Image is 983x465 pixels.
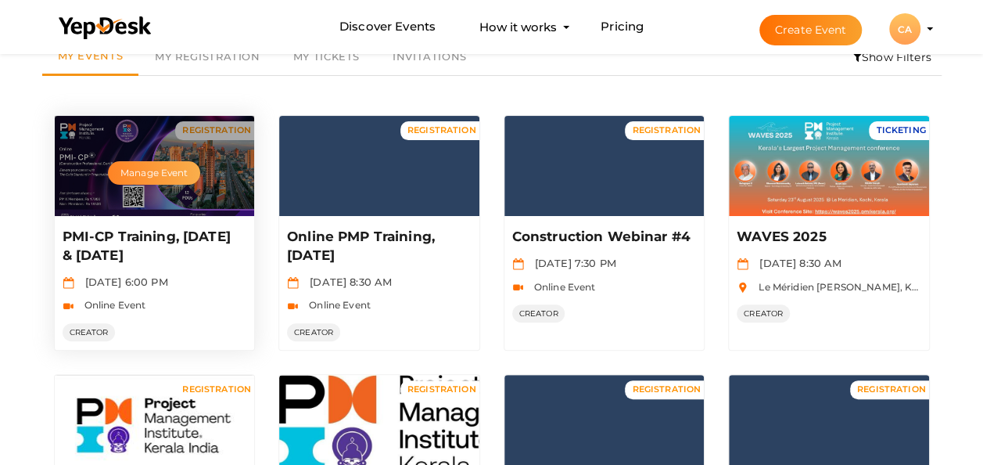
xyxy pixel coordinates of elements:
img: calendar.svg [287,277,299,289]
span: CREATOR [512,305,565,323]
profile-pic: CA [889,23,920,35]
img: video-icon.svg [512,282,524,294]
span: Online Event [526,281,596,293]
img: video-icon.svg [287,301,299,312]
a: My Events [42,39,139,76]
a: Invitations [376,39,483,75]
button: Manage Event [108,161,200,185]
button: Create Event [759,15,863,45]
button: CA [884,13,925,45]
span: CREATOR [63,323,116,341]
li: Show Filters [843,39,942,75]
a: Pricing [601,13,644,41]
span: My Registration [155,50,260,63]
p: WAVES 2025 [737,228,917,247]
span: Online Event [301,299,371,311]
img: location.svg [737,282,748,294]
p: Construction Webinar #4 [512,228,693,247]
span: Online Event [77,299,146,311]
p: PMI-CP Training, [DATE] & [DATE] [63,228,243,265]
a: My Tickets [277,39,376,75]
span: [DATE] 8:30 AM [302,276,392,288]
img: calendar.svg [63,277,74,289]
div: CA [889,13,920,45]
button: How it works [475,13,561,41]
span: My Tickets [293,50,360,63]
a: My Registration [138,39,276,75]
img: calendar.svg [512,258,524,270]
img: video-icon.svg [63,301,74,312]
img: calendar.svg [737,258,748,270]
span: [DATE] 7:30 PM [527,257,616,269]
span: Invitations [393,50,467,63]
a: Discover Events [339,13,436,41]
span: [DATE] 8:30 AM [752,257,841,269]
span: CREATOR [737,305,790,323]
span: [DATE] 6:00 PM [77,276,168,288]
p: Online PMP Training, [DATE] [287,228,468,265]
span: CREATOR [287,323,340,341]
